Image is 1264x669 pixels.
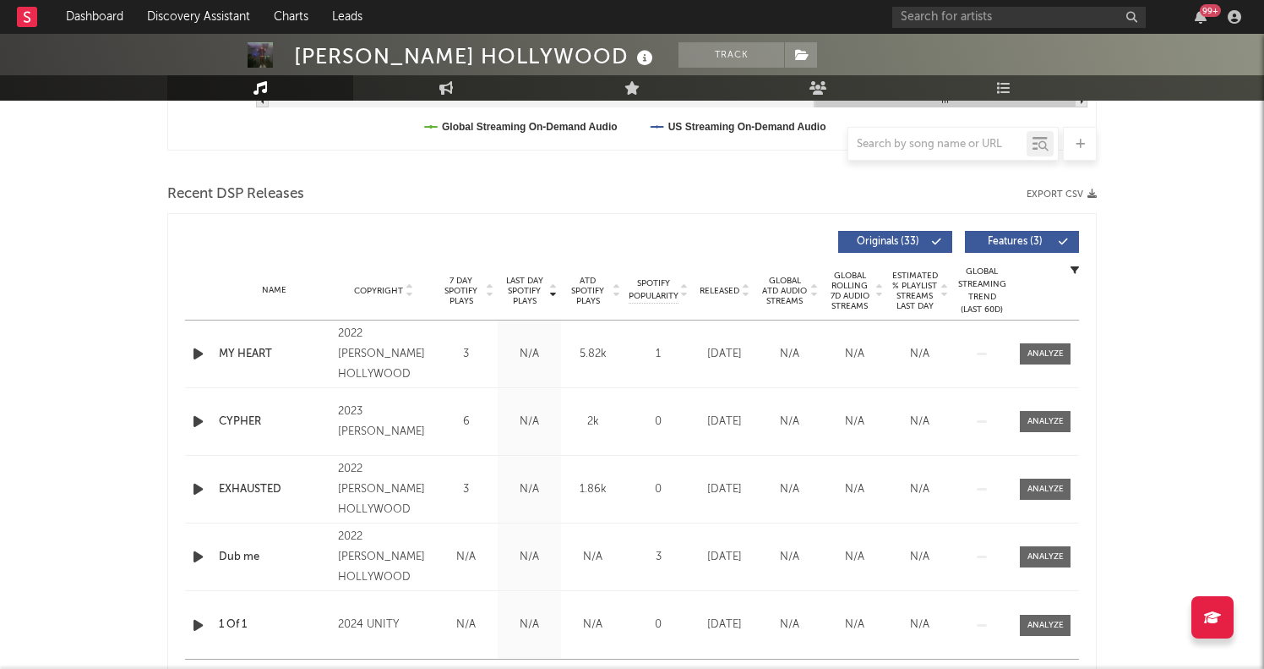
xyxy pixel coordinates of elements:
[1027,189,1097,200] button: Export CSV
[502,549,557,566] div: N/A
[696,481,753,498] div: [DATE]
[696,617,753,633] div: [DATE]
[565,346,620,363] div: 5.82k
[629,346,688,363] div: 1
[891,271,938,311] span: Estimated % Playlist Streams Last Day
[956,266,1007,316] div: Global Streaming Trend (Last 60D)
[761,549,818,566] div: N/A
[965,231,1079,253] button: Features(3)
[294,42,657,70] div: [PERSON_NAME] HOLLYWOOD
[700,286,739,296] span: Released
[167,184,304,205] span: Recent DSP Releases
[848,138,1027,151] input: Search by song name or URL
[502,414,557,430] div: N/A
[502,617,557,633] div: N/A
[891,481,948,498] div: N/A
[439,549,493,566] div: N/A
[696,549,753,566] div: [DATE]
[668,121,826,133] text: US Streaming On-Demand Audio
[826,414,883,430] div: N/A
[1195,10,1207,24] button: 99+
[696,414,753,430] div: [DATE]
[439,414,493,430] div: 6
[826,617,883,633] div: N/A
[761,276,808,306] span: Global ATD Audio Streams
[439,481,493,498] div: 3
[565,414,620,430] div: 2k
[891,549,948,566] div: N/A
[338,615,430,635] div: 2024 UNITY
[891,617,948,633] div: N/A
[761,414,818,430] div: N/A
[761,617,818,633] div: N/A
[565,276,610,306] span: ATD Spotify Plays
[565,481,620,498] div: 1.86k
[439,617,493,633] div: N/A
[219,284,330,297] div: Name
[219,481,330,498] a: EXHAUSTED
[219,414,330,430] a: CYPHER
[338,459,430,520] div: 2022 [PERSON_NAME] HOLLYWOOD
[849,237,927,247] span: Originals ( 33 )
[439,276,483,306] span: 7 Day Spotify Plays
[892,7,1146,28] input: Search for artists
[502,481,557,498] div: N/A
[761,481,818,498] div: N/A
[354,286,403,296] span: Copyright
[696,346,753,363] div: [DATE]
[826,549,883,566] div: N/A
[219,346,330,363] a: MY HEART
[442,121,618,133] text: Global Streaming On-Demand Audio
[502,346,557,363] div: N/A
[976,237,1054,247] span: Features ( 3 )
[826,346,883,363] div: N/A
[439,346,493,363] div: 3
[338,402,430,442] div: 2023 [PERSON_NAME]
[629,481,688,498] div: 0
[838,231,952,253] button: Originals(33)
[1200,4,1221,17] div: 99 +
[629,414,688,430] div: 0
[826,481,883,498] div: N/A
[565,549,620,566] div: N/A
[629,549,688,566] div: 3
[219,549,330,566] a: Dub me
[502,276,547,306] span: Last Day Spotify Plays
[891,346,948,363] div: N/A
[338,324,430,385] div: 2022 [PERSON_NAME] HOLLYWOOD
[338,527,430,588] div: 2022 [PERSON_NAME] HOLLYWOOD
[629,617,688,633] div: 0
[565,617,620,633] div: N/A
[891,414,948,430] div: N/A
[678,42,784,68] button: Track
[761,346,818,363] div: N/A
[629,277,678,303] span: Spotify Popularity
[826,271,873,311] span: Global Rolling 7D Audio Streams
[219,617,330,633] a: 1 Of 1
